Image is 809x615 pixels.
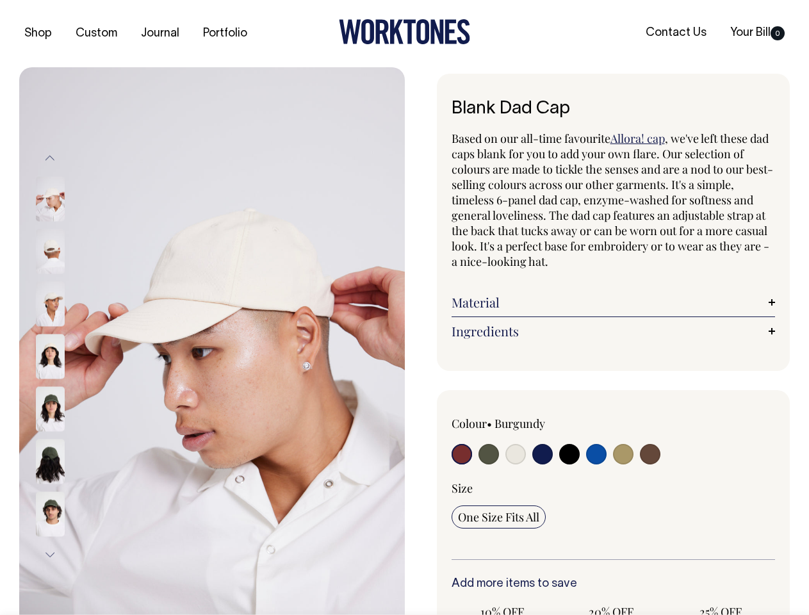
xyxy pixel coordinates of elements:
button: Next [40,540,60,569]
input: One Size Fits All [452,505,546,529]
a: Journal [136,23,184,44]
a: Custom [70,23,122,44]
label: Burgundy [494,416,545,431]
img: olive [36,491,65,536]
a: Material [452,295,776,310]
h6: Add more items to save [452,578,776,591]
div: Colour [452,416,581,431]
a: Your Bill0 [725,22,790,44]
a: Ingredients [452,324,776,339]
a: Allora! cap [610,131,665,146]
div: Size [452,480,776,496]
button: Previous [40,144,60,173]
span: 0 [771,26,785,40]
span: One Size Fits All [458,509,539,525]
span: Based on our all-time favourite [452,131,610,146]
a: Portfolio [198,23,252,44]
a: Shop [19,23,57,44]
img: natural [36,334,65,379]
img: olive [36,439,65,484]
h1: Blank Dad Cap [452,99,776,119]
span: • [487,416,492,431]
img: olive [36,386,65,431]
img: natural [36,229,65,274]
img: natural [36,176,65,221]
span: , we've left these dad caps blank for you to add your own flare. Our selection of colours are mad... [452,131,773,269]
img: natural [36,281,65,326]
a: Contact Us [641,22,712,44]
